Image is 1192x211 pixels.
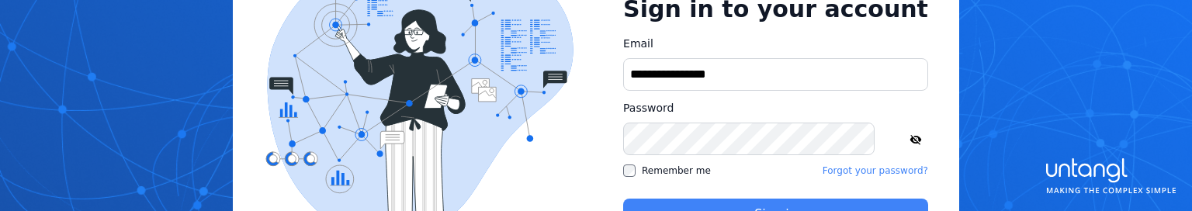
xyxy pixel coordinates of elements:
label: Remember me [623,164,711,177]
label: Password [623,100,928,116]
a: Forgot your password? [823,164,928,177]
input: Remember me [623,164,636,177]
label: Email [623,36,928,52]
